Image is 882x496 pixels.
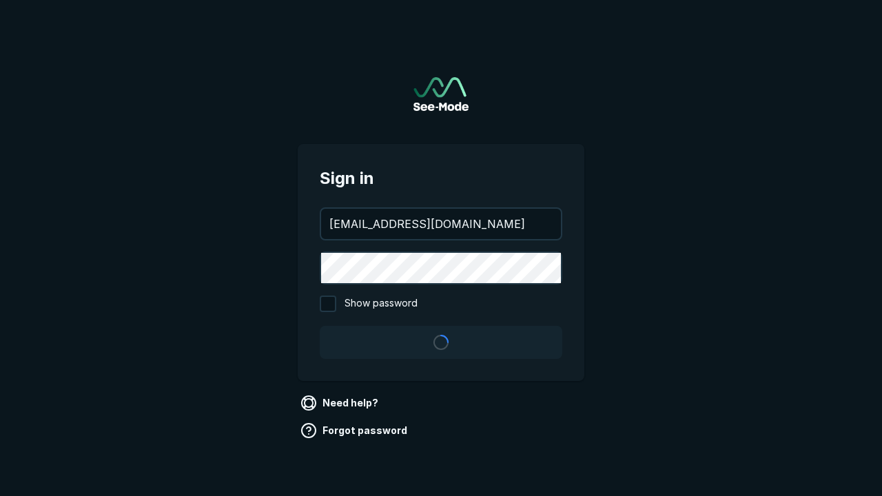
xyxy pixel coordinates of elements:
span: Sign in [320,166,562,191]
a: Need help? [298,392,384,414]
img: See-Mode Logo [413,77,469,111]
input: your@email.com [321,209,561,239]
a: Go to sign in [413,77,469,111]
span: Show password [345,296,418,312]
a: Forgot password [298,420,413,442]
